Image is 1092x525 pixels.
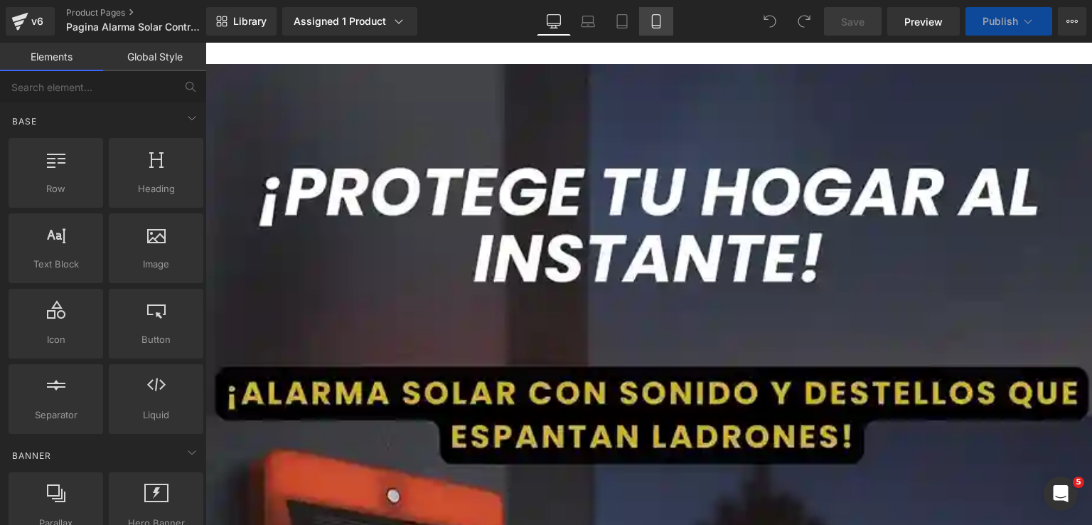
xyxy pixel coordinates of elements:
span: Banner [11,449,53,462]
a: Product Pages [66,7,230,18]
span: Preview [904,14,943,29]
span: Heading [113,181,199,196]
span: Button [113,332,199,347]
span: Save [841,14,864,29]
div: Assigned 1 Product [294,14,406,28]
button: Undo [756,7,784,36]
a: Global Style [103,43,206,71]
span: Separator [13,408,99,423]
a: Mobile [639,7,673,36]
button: Redo [790,7,818,36]
a: Desktop [537,7,571,36]
a: New Library [206,7,277,36]
span: Library [233,15,267,28]
a: Preview [887,7,960,36]
button: More [1058,7,1086,36]
span: Icon [13,332,99,347]
button: Publish [965,7,1052,36]
a: v6 [6,7,55,36]
span: Row [13,181,99,196]
span: Publish [983,16,1018,27]
span: Base [11,115,38,128]
a: Tablet [605,7,639,36]
span: 5 [1073,477,1084,488]
span: Text Block [13,257,99,272]
span: Image [113,257,199,272]
div: v6 [28,12,46,31]
iframe: Intercom live chat [1044,477,1078,511]
a: Laptop [571,7,605,36]
span: Pagina Alarma Solar Control - [DATE] 14:18:34 [66,21,203,33]
span: Liquid [113,408,199,423]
